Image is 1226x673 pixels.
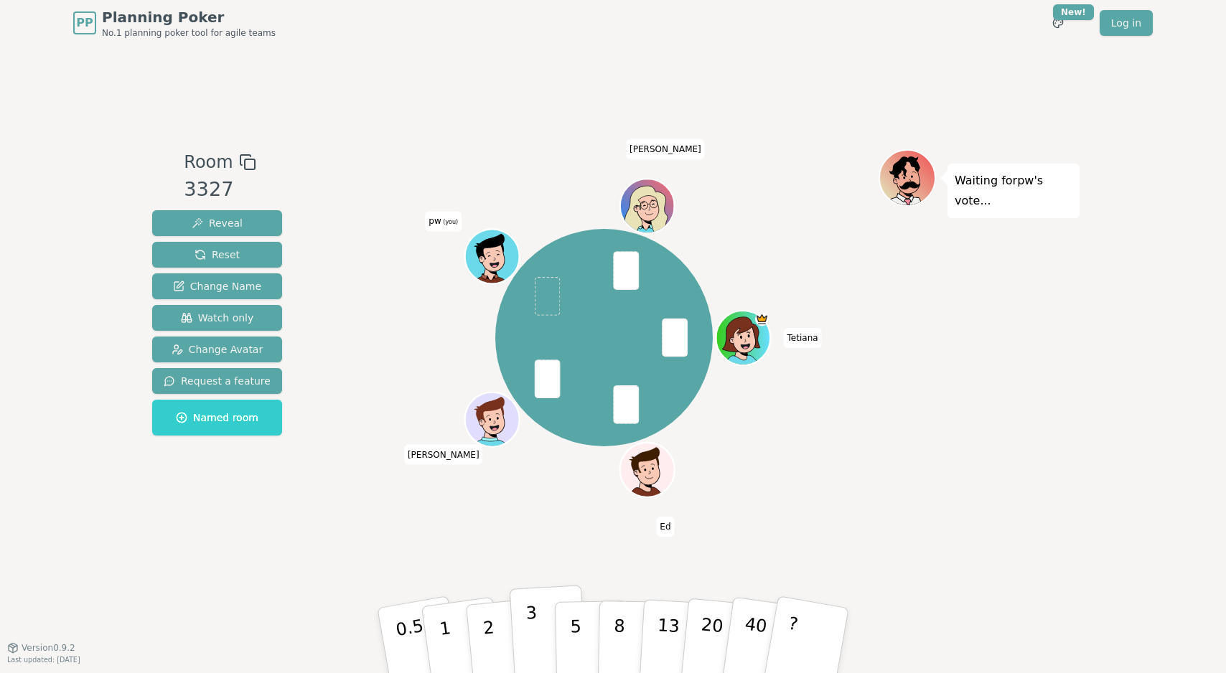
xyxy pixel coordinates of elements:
[195,248,240,262] span: Reset
[102,27,276,39] span: No.1 planning poker tool for agile teams
[152,210,282,236] button: Reveal
[7,642,75,654] button: Version0.9.2
[1053,4,1094,20] div: New!
[152,400,282,436] button: Named room
[626,139,705,159] span: Click to change your name
[404,444,483,464] span: Click to change your name
[656,517,674,537] span: Click to change your name
[1045,10,1071,36] button: New!
[164,374,271,388] span: Request a feature
[425,211,462,231] span: Click to change your name
[76,14,93,32] span: PP
[7,656,80,664] span: Last updated: [DATE]
[192,216,243,230] span: Reveal
[754,312,768,326] span: Tetiana is the host
[152,305,282,331] button: Watch only
[176,410,258,425] span: Named room
[152,273,282,299] button: Change Name
[172,342,263,357] span: Change Avatar
[152,336,282,362] button: Change Avatar
[152,368,282,394] button: Request a feature
[184,149,233,175] span: Room
[152,242,282,268] button: Reset
[73,7,276,39] a: PPPlanning PokerNo.1 planning poker tool for agile teams
[466,230,517,281] button: Click to change your avatar
[955,171,1072,211] p: Waiting for pw 's vote...
[184,175,256,204] div: 3327
[22,642,75,654] span: Version 0.9.2
[441,219,459,225] span: (you)
[102,7,276,27] span: Planning Poker
[173,279,261,293] span: Change Name
[784,328,822,348] span: Click to change your name
[181,311,254,325] span: Watch only
[1100,10,1153,36] a: Log in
